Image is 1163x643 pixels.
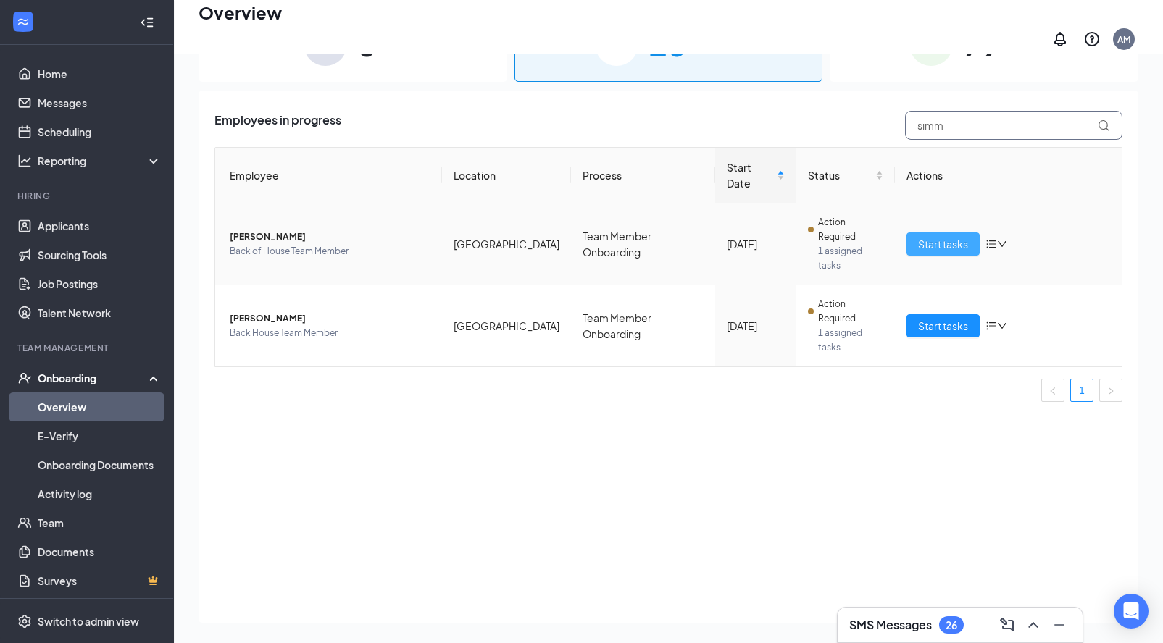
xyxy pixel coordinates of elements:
[918,236,968,252] span: Start tasks
[38,392,162,421] a: Overview
[230,230,430,244] span: [PERSON_NAME]
[571,285,715,366] td: Team Member Onboarding
[1106,387,1115,395] span: right
[230,326,430,340] span: Back House Team Member
[1114,594,1149,629] div: Open Intercom Messenger
[38,421,162,450] a: E-Verify
[17,154,32,168] svg: Analysis
[38,154,162,168] div: Reporting
[905,111,1122,140] input: Search by Name, Job Posting, or Process
[38,59,162,88] a: Home
[17,342,159,354] div: Team Management
[849,617,932,633] h3: SMS Messages
[946,619,957,631] div: 26
[230,244,430,259] span: Back of House Team Member
[918,318,968,334] span: Start tasks
[140,15,154,30] svg: Collapse
[16,14,30,29] svg: WorkstreamLogo
[1048,613,1071,636] button: Minimize
[1099,379,1122,402] li: Next Page
[727,318,785,334] div: [DATE]
[818,326,883,355] span: 1 assigned tasks
[895,148,1122,203] th: Actions
[38,450,162,479] a: Onboarding Documents
[1099,379,1122,402] button: right
[17,371,32,385] svg: UserCheck
[38,298,162,327] a: Talent Network
[997,321,1007,331] span: down
[17,614,32,629] svg: Settings
[1051,30,1069,48] svg: Notifications
[1070,379,1093,402] li: 1
[1022,613,1045,636] button: ChevronUp
[906,232,980,256] button: Start tasks
[1041,379,1064,402] li: Previous Page
[985,320,997,332] span: bars
[38,88,162,117] a: Messages
[38,240,162,269] a: Sourcing Tools
[38,117,162,146] a: Scheduling
[442,285,571,366] td: [GEOGRAPHIC_DATA]
[985,238,997,250] span: bars
[999,616,1016,634] svg: ComposeMessage
[818,215,883,244] span: Action Required
[38,479,162,508] a: Activity log
[1083,30,1101,48] svg: QuestionInfo
[230,311,430,326] span: [PERSON_NAME]
[808,167,872,183] span: Status
[442,203,571,285] td: [GEOGRAPHIC_DATA]
[38,566,162,595] a: SurveysCrown
[38,211,162,240] a: Applicants
[1041,379,1064,402] button: left
[38,508,162,537] a: Team
[571,203,715,285] td: Team Member Onboarding
[1051,616,1068,634] svg: Minimize
[38,269,162,298] a: Job Postings
[1049,387,1057,395] span: left
[215,148,442,203] th: Employee
[214,111,341,140] span: Employees in progress
[38,371,149,385] div: Onboarding
[38,537,162,566] a: Documents
[1117,33,1130,46] div: AM
[997,239,1007,249] span: down
[796,148,895,203] th: Status
[1071,379,1093,401] a: 1
[727,159,774,191] span: Start Date
[571,148,715,203] th: Process
[996,613,1019,636] button: ComposeMessage
[38,614,139,629] div: Switch to admin view
[818,297,883,326] span: Action Required
[1025,616,1042,634] svg: ChevronUp
[17,190,159,202] div: Hiring
[442,148,571,203] th: Location
[818,244,883,273] span: 1 assigned tasks
[727,236,785,252] div: [DATE]
[906,314,980,337] button: Start tasks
